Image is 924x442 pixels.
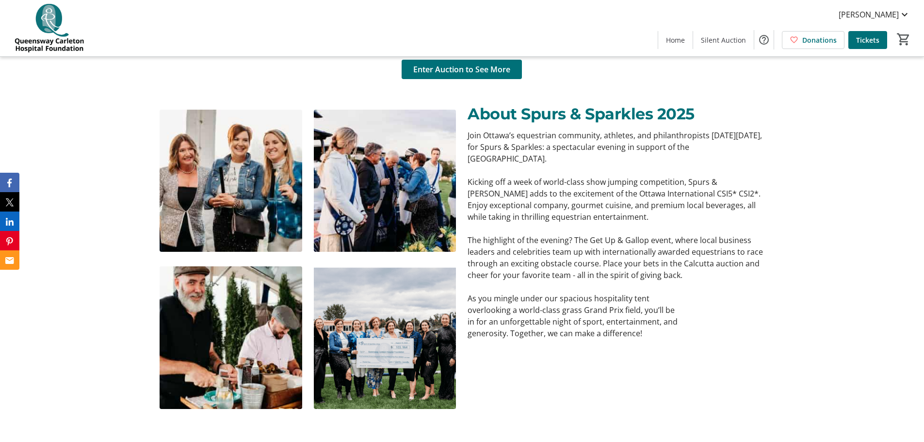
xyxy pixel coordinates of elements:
[802,35,837,45] span: Donations
[468,176,764,223] p: Kicking off a week of world-class show jumping competition, Spurs & [PERSON_NAME] adds to the exc...
[468,316,764,327] p: in for an unforgettable night of sport, entertainment, and
[693,31,754,49] a: Silent Auction
[468,293,764,304] p: As you mingle under our spacious hospitality tent
[701,35,746,45] span: Silent Auction
[468,304,764,316] p: overlooking a world-class grass Grand Prix field, you’ll be
[782,31,844,49] a: Donations
[6,4,92,52] img: QCH Foundation's Logo
[468,327,764,339] p: generosity. Together, we can make a difference!
[666,35,685,45] span: Home
[314,266,456,409] img: undefined
[468,130,764,164] p: Join Ottawa’s equestrian community, athletes, and philanthropists [DATE][DATE], for Spurs & Spark...
[402,60,522,79] button: Enter Auction to See More
[314,110,456,252] img: undefined
[848,31,887,49] a: Tickets
[839,9,899,20] span: [PERSON_NAME]
[658,31,693,49] a: Home
[468,102,764,126] p: About Spurs & Sparkles 2025
[413,64,510,75] span: Enter Auction to See More
[831,7,918,22] button: [PERSON_NAME]
[160,266,302,409] img: undefined
[160,110,302,252] img: undefined
[468,234,764,281] p: The highlight of the evening? The Get Up & Gallop event, where local business leaders and celebri...
[754,30,774,49] button: Help
[895,31,912,48] button: Cart
[856,35,879,45] span: Tickets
